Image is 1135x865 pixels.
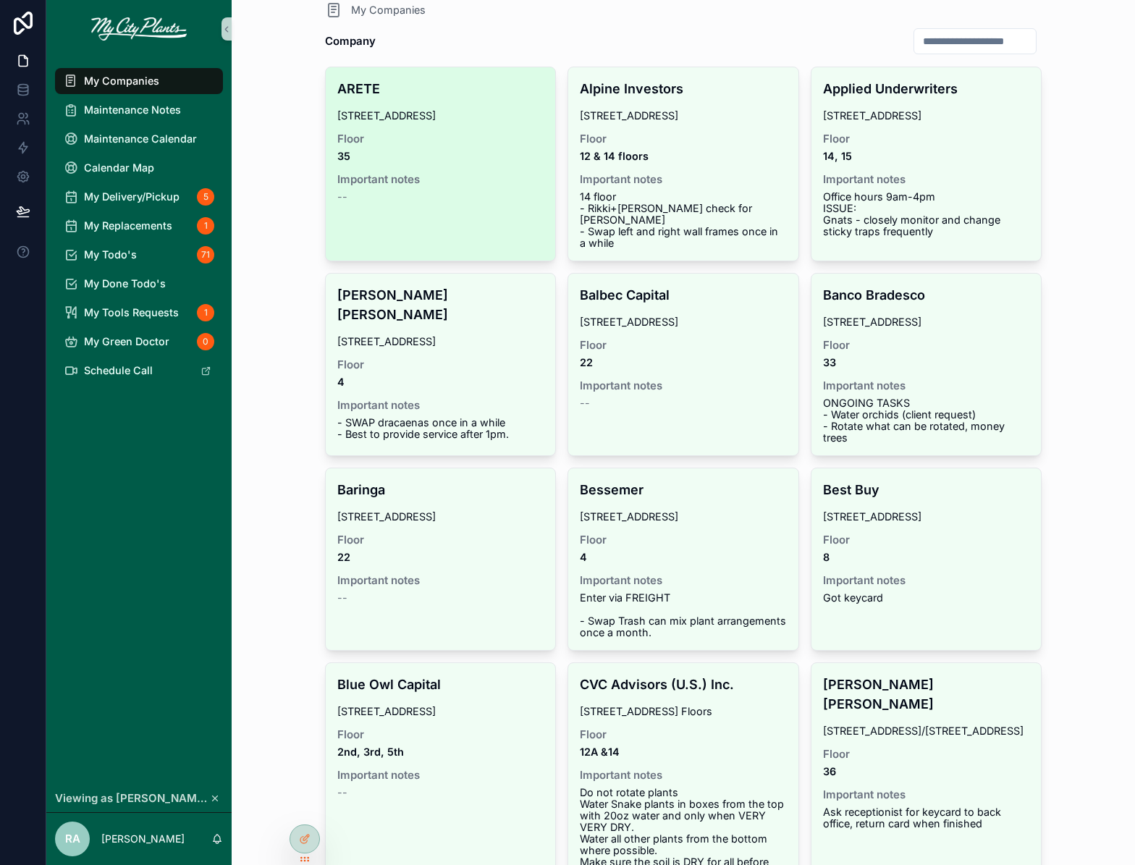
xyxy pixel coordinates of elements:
[823,748,1030,760] span: Floor
[823,789,1030,801] span: Important notes
[337,575,544,586] span: Important notes
[580,729,787,740] span: Floor
[823,339,1030,351] span: Floor
[337,336,544,347] span: [STREET_ADDRESS]
[337,534,544,546] span: Floor
[337,769,544,781] span: Important notes
[337,400,544,411] span: Important notes
[197,217,214,235] div: 1
[823,380,1030,392] span: Important notes
[325,31,376,51] h1: Company
[65,830,80,848] span: RA
[337,746,404,758] strong: 2nd, 3rd, 5th
[580,110,787,122] span: [STREET_ADDRESS]
[325,67,557,261] a: ARETE[STREET_ADDRESS]Floor35Important notes--
[325,273,557,456] a: [PERSON_NAME] [PERSON_NAME][STREET_ADDRESS]Floor4Important notes- SWAP dracaenas once in a while ...
[325,468,557,651] a: Baringa[STREET_ADDRESS]Floor22Important notes--
[337,133,544,145] span: Floor
[823,316,1030,328] span: [STREET_ADDRESS]
[55,126,223,152] a: Maintenance Calendar
[55,793,207,804] span: Viewing as [PERSON_NAME]
[55,97,223,123] a: Maintenance Notes
[823,725,1030,737] span: [STREET_ADDRESS]/[STREET_ADDRESS]
[351,3,426,17] span: My Companies
[823,511,1030,523] span: [STREET_ADDRESS]
[84,220,172,232] span: My Replacements
[823,765,836,777] strong: 36
[580,79,787,98] h4: Alpine Investors
[337,787,347,798] span: --
[84,162,154,174] span: Calendar Map
[46,58,232,402] div: scrollable content
[84,104,181,116] span: Maintenance Notes
[580,380,787,392] span: Important notes
[337,511,544,523] span: [STREET_ADDRESS]
[55,329,223,355] a: My Green Doctor0
[580,746,620,758] strong: 12A &14
[823,575,1030,586] span: Important notes
[337,285,544,324] h4: [PERSON_NAME] [PERSON_NAME]
[580,575,787,586] span: Important notes
[91,17,187,41] img: App logo
[197,246,214,263] div: 71
[580,191,787,249] span: 14 floor - Rikki+[PERSON_NAME] check for [PERSON_NAME] - Swap left and right wall frames once in ...
[811,468,1042,651] a: Best Buy[STREET_ADDRESS]Floor8Important notesGot keycard
[337,110,544,122] span: [STREET_ADDRESS]
[55,68,223,94] a: My Companies
[580,534,787,546] span: Floor
[337,359,544,371] span: Floor
[580,397,590,409] span: --
[823,191,1030,237] span: Office hours 9am-4pm ISSUE: Gnats - closely monitor and change sticky traps frequently
[337,480,544,499] h4: Baringa
[580,675,787,694] h4: CVC Advisors (U.S.) Inc.
[84,133,197,145] span: Maintenance Calendar
[197,304,214,321] div: 1
[823,480,1030,499] h4: Best Buy
[580,133,787,145] span: Floor
[823,806,1030,830] span: Ask receptionist for keycard to back office, return card when finished
[580,592,787,638] span: Enter via FREIGHT - Swap Trash can mix plant arrangements once a month.
[55,271,223,297] a: My Done Todo's
[101,832,185,846] p: [PERSON_NAME]
[567,67,799,261] a: Alpine Investors[STREET_ADDRESS]Floor12 & 14 floorsImportant notes14 floor - Rikki+[PERSON_NAME] ...
[580,356,593,368] strong: 22
[337,592,347,604] span: --
[823,133,1030,145] span: Floor
[337,551,350,563] strong: 22
[580,769,787,781] span: Important notes
[823,534,1030,546] span: Floor
[567,273,799,456] a: Balbec Capital[STREET_ADDRESS]Floor22Important notes--
[811,273,1042,456] a: Banco Bradesco[STREET_ADDRESS]Floor33Important notesONGOING TASKS - Water orchids (client request...
[55,155,223,181] a: Calendar Map
[84,249,137,261] span: My Todo's
[197,188,214,206] div: 5
[84,336,169,347] span: My Green Doctor
[55,242,223,268] a: My Todo's71
[84,307,179,318] span: My Tools Requests
[337,191,347,203] span: --
[823,110,1030,122] span: [STREET_ADDRESS]
[811,67,1042,261] a: Applied Underwriters[STREET_ADDRESS]Floor14, 15Important notesOffice hours 9am-4pm ISSUE: Gnats -...
[823,285,1030,305] h4: Banco Bradesco
[55,184,223,210] a: My Delivery/Pickup5
[823,79,1030,98] h4: Applied Underwriters
[580,551,587,563] strong: 4
[337,376,345,388] strong: 4
[580,511,787,523] span: [STREET_ADDRESS]
[823,356,836,368] strong: 33
[84,278,166,290] span: My Done Todo's
[580,339,787,351] span: Floor
[337,417,544,440] span: - SWAP dracaenas once in a while - Best to provide service after 1pm.
[580,706,787,717] span: [STREET_ADDRESS] Floors
[337,706,544,717] span: [STREET_ADDRESS]
[337,675,544,694] h4: Blue Owl Capital
[823,150,852,162] strong: 14, 15
[580,316,787,328] span: [STREET_ADDRESS]
[55,300,223,326] a: My Tools Requests1
[580,150,649,162] strong: 12 & 14 floors
[823,551,830,563] strong: 8
[197,333,214,350] div: 0
[337,729,544,740] span: Floor
[580,480,787,499] h4: Bessemer
[84,75,159,87] span: My Companies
